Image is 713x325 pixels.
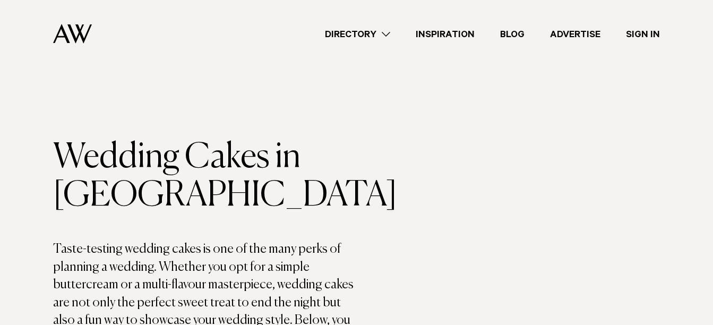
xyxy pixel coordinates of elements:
[613,27,673,41] a: Sign In
[403,27,487,41] a: Inspiration
[53,24,92,44] img: Auckland Weddings Logo
[312,27,403,41] a: Directory
[53,139,357,215] h1: Wedding Cakes in [GEOGRAPHIC_DATA]
[487,27,537,41] a: Blog
[537,27,613,41] a: Advertise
